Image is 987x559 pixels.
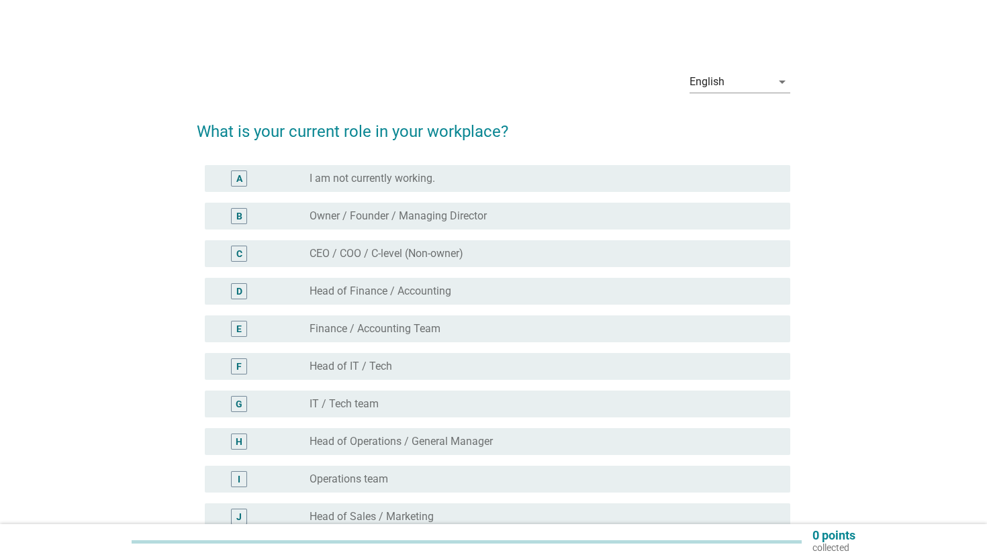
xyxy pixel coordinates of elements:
[236,172,242,186] div: A
[310,322,440,336] label: Finance / Accounting Team
[812,529,855,542] p: 0 points
[310,247,463,260] label: CEO / COO / C-level (Non-owner)
[197,106,790,144] h2: What is your current role in your workplace?
[310,285,451,298] label: Head of Finance / Accounting
[310,435,493,448] label: Head of Operations / General Manager
[310,209,487,223] label: Owner / Founder / Managing Director
[774,74,790,90] i: arrow_drop_down
[310,360,392,373] label: Head of IT / Tech
[236,285,242,299] div: D
[236,397,242,411] div: G
[310,397,379,411] label: IT / Tech team
[236,360,242,374] div: F
[690,76,724,88] div: English
[236,247,242,261] div: C
[236,209,242,223] div: B
[236,510,242,524] div: J
[236,435,242,449] div: H
[238,472,240,487] div: I
[310,510,434,523] label: Head of Sales / Marketing
[812,542,855,554] p: collected
[236,322,242,336] div: E
[310,172,435,185] label: I am not currently working.
[310,472,388,486] label: Operations team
